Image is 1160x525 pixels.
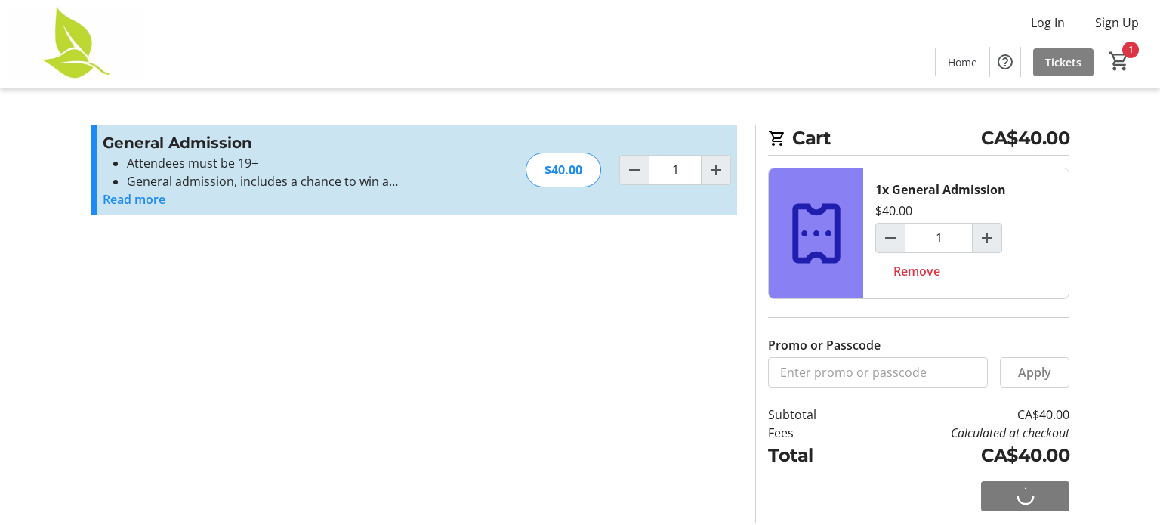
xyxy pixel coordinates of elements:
td: Fees [768,424,856,442]
div: 1x General Admission [875,181,1006,199]
input: General Admission Quantity [905,223,973,253]
button: Decrement by one [876,224,905,252]
input: Enter promo or passcode [768,357,988,388]
button: Sign Up [1083,11,1151,35]
h3: General Admission [103,131,433,154]
button: Log In [1019,11,1077,35]
td: Calculated at checkout [856,424,1069,442]
button: Remove [875,256,958,286]
span: CA$40.00 [981,125,1069,152]
li: Attendees must be 19+ [127,154,433,172]
td: CA$40.00 [856,442,1069,469]
button: Read more [103,190,165,208]
span: Remove [893,262,940,280]
span: Apply [1018,363,1051,381]
button: Cart [1106,48,1133,75]
img: Comox Valley Hospice Society's Logo [9,6,143,82]
td: CA$40.00 [856,406,1069,424]
span: Tickets [1045,54,1081,70]
a: Tickets [1033,48,1094,76]
button: Help [990,47,1020,77]
label: Promo or Passcode [768,336,881,354]
span: Home [948,54,977,70]
input: General Admission Quantity [649,155,702,185]
a: Home [936,48,989,76]
span: Sign Up [1095,14,1139,32]
h2: Cart [768,125,1069,156]
td: Total [768,442,856,469]
div: $40.00 [526,153,601,187]
span: Log In [1031,14,1065,32]
div: $40.00 [875,202,912,220]
li: General admission, includes a chance to win a fabulous prize package. [127,172,433,190]
button: Increment by one [973,224,1001,252]
button: Decrement by one [620,156,649,184]
td: Subtotal [768,406,856,424]
button: Apply [1000,357,1069,388]
button: Increment by one [702,156,730,184]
